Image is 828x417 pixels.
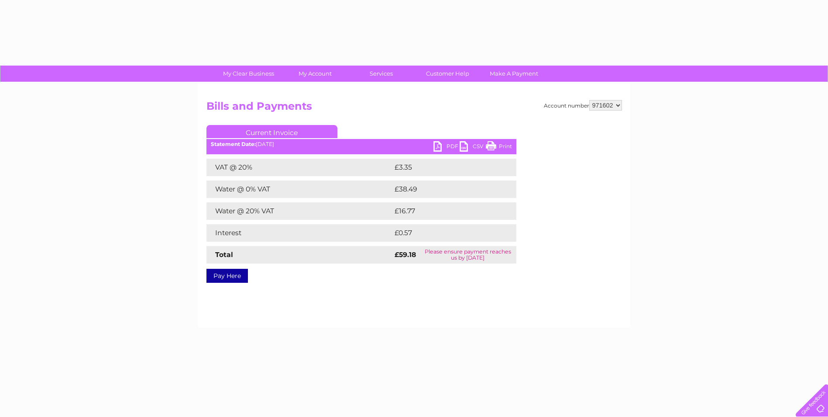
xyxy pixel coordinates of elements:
a: Pay Here [206,269,248,283]
a: Services [345,66,417,82]
div: Account number [544,100,622,111]
td: Water @ 20% VAT [206,202,392,220]
a: Current Invoice [206,125,337,138]
td: £0.57 [392,224,496,242]
td: Water @ 0% VAT [206,181,392,198]
td: Interest [206,224,392,242]
strong: Total [215,250,233,259]
div: [DATE] [206,141,516,147]
b: Statement Date: [211,141,256,147]
h2: Bills and Payments [206,100,622,117]
td: £16.77 [392,202,498,220]
a: Customer Help [412,66,484,82]
td: £38.49 [392,181,499,198]
td: VAT @ 20% [206,159,392,176]
a: My Clear Business [213,66,285,82]
a: Make A Payment [478,66,550,82]
a: Print [486,141,512,154]
strong: £59.18 [395,250,416,259]
td: Please ensure payment reaches us by [DATE] [419,246,516,264]
a: CSV [460,141,486,154]
a: My Account [279,66,351,82]
td: £3.35 [392,159,496,176]
a: PDF [433,141,460,154]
